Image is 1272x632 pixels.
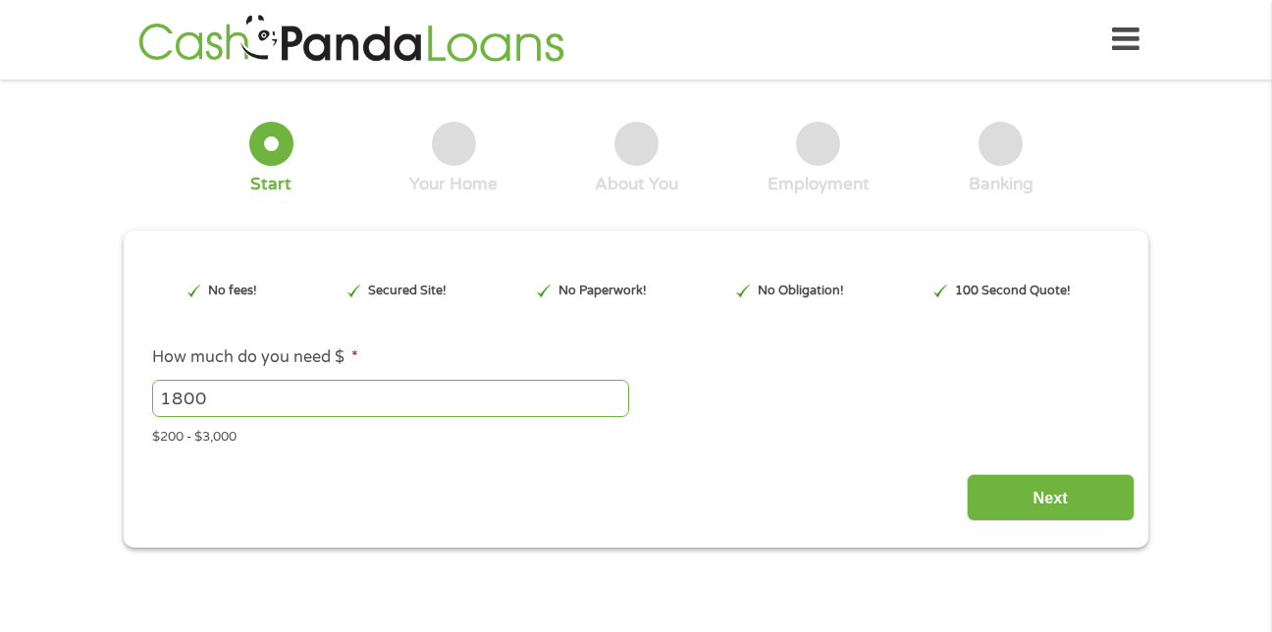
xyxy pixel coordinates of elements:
[132,12,570,68] img: GetLoanNow Logo
[768,174,870,195] div: Employment
[250,174,291,195] div: Start
[969,174,1033,195] div: Banking
[558,282,647,300] p: No Paperwork!
[595,174,678,195] div: About You
[967,474,1135,522] input: Next
[152,347,358,368] label: How much do you need $
[208,282,257,300] p: No fees!
[409,174,498,195] div: Your Home
[152,421,1120,448] div: $200 - $3,000
[368,282,447,300] p: Secured Site!
[955,282,1071,300] p: 100 Second Quote!
[758,282,844,300] p: No Obligation!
